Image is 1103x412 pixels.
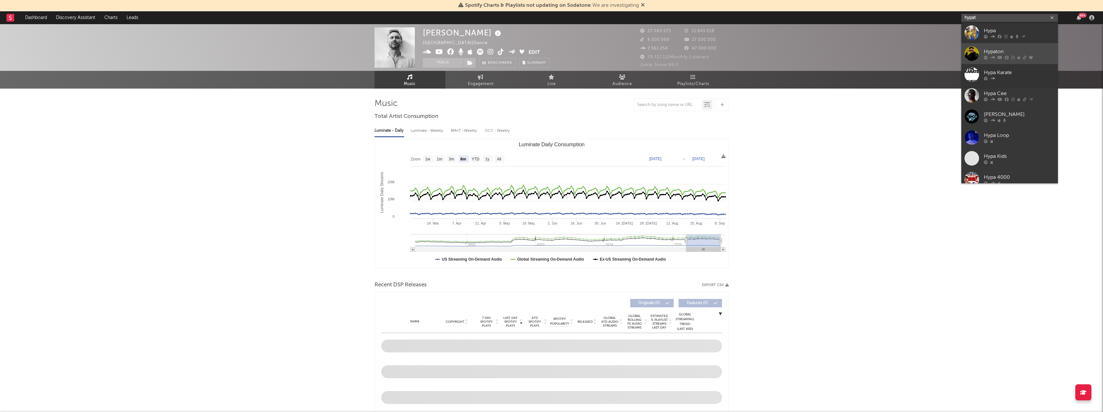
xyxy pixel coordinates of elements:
text: Zoom [411,157,421,161]
a: Dashboard [21,11,52,24]
span: 2 561 254 [640,46,668,51]
text: All [497,157,501,161]
button: 99+ [1077,15,1081,20]
text: Ex-US Streaming On-Demand Audio [600,257,666,262]
span: Total Artist Consumption [375,113,438,120]
a: Hypaton [961,43,1058,64]
span: 11 845 018 [684,29,715,33]
text: [DATE] [692,157,705,161]
span: Recent DSP Releases [375,281,427,289]
span: Music [404,80,416,88]
div: Hypa [984,27,1055,34]
span: 47 000 000 [684,46,717,51]
a: Hypa [961,22,1058,43]
span: Features ( 0 ) [683,301,712,305]
text: Luminate Daily Consumption [518,142,585,147]
span: Jump Score: 66.0 [640,63,679,67]
text: 21. Apr [475,221,486,225]
div: Hypa Kids [984,152,1055,160]
div: [PERSON_NAME] [984,110,1055,118]
text: 3m [449,157,454,161]
span: 27 500 000 [684,38,716,42]
text: 25. Aug [690,221,702,225]
text: 5. May [499,221,510,225]
a: Hypa Cee [961,85,1058,106]
span: Copyright [446,320,464,324]
button: Track [423,58,463,68]
text: 30. Jun [594,221,606,225]
span: Global ATD Audio Streams [601,316,619,328]
text: 1w [425,157,430,161]
a: Live [516,71,587,89]
span: Playlists/Charts [677,80,709,88]
a: Audience [587,71,658,89]
span: 6 500 000 [640,38,670,42]
text: US Streaming On-Demand Audio [442,257,502,262]
a: Hypa Karate [961,64,1058,85]
text: 19. May [522,221,535,225]
text: YTD [471,157,479,161]
button: Originals(0) [630,299,674,307]
div: Hypa Karate [984,69,1055,76]
text: 2. Jun [547,221,557,225]
span: Last Day Spotify Plays [502,316,519,328]
span: Engagement [468,80,494,88]
a: Charts [100,11,122,24]
a: Discovery Assistant [52,11,100,24]
div: Luminate - Weekly [411,125,444,136]
div: Hypa Loop [984,131,1055,139]
text: 14. [DATE] [616,221,633,225]
input: Search by song name or URL [634,102,702,108]
text: Luminate Daily Streams [379,172,384,213]
span: Summary [527,61,546,65]
text: 7. Apr [452,221,461,225]
div: Hypaton [984,48,1055,55]
div: Hypa 4000 [984,173,1055,181]
div: [GEOGRAPHIC_DATA] | Dance [423,39,495,47]
a: Hypa Kids [961,148,1058,169]
a: Playlists/Charts [658,71,729,89]
div: Hypa Cee [984,90,1055,97]
div: Luminate - Daily [375,125,404,136]
span: Benchmark [488,59,512,67]
text: 11. Aug [666,221,678,225]
text: Global Streaming On-Demand Audio [517,257,584,262]
span: 7 Day Spotify Plays [478,316,495,328]
input: Search for artists [961,14,1058,22]
text: [DATE] [649,157,661,161]
text: 1y [485,157,489,161]
text: → [682,157,686,161]
button: Features(0) [679,299,722,307]
span: Estimated % Playlist Streams Last Day [651,314,668,330]
div: Global Streaming Trend (Last 60D) [675,312,695,331]
div: Name [394,319,436,324]
span: Originals ( 0 ) [634,301,664,305]
button: Summary [519,58,550,68]
a: Leads [122,11,143,24]
span: Global Rolling 7D Audio Streams [626,314,643,330]
span: Released [577,320,593,324]
text: 24. Mar [427,221,439,225]
svg: Luminate Daily Consumption [375,139,728,268]
text: 1m [437,157,442,161]
a: Hypa Loop [961,127,1058,148]
text: 28. [DATE] [640,221,657,225]
text: 6m [460,157,466,161]
text: 0 [392,215,394,218]
span: : We are investigating [465,3,639,8]
span: Audience [613,80,632,88]
span: Spotify Popularity [550,317,569,326]
button: Export CSV [702,283,729,287]
div: OCC - Weekly [485,125,510,136]
a: Benchmark [479,58,516,68]
a: Engagement [445,71,516,89]
div: [PERSON_NAME] [423,27,503,38]
span: Spotify Charts & Playlists not updating on Sodatone [465,3,591,8]
span: 27 060 575 [640,29,671,33]
a: [PERSON_NAME] [961,106,1058,127]
span: ATD Spotify Plays [526,316,543,328]
a: Hypa 4000 [961,169,1058,190]
span: Live [547,80,556,88]
a: Music [375,71,445,89]
span: 79 322 112 Monthly Listeners [640,55,709,59]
